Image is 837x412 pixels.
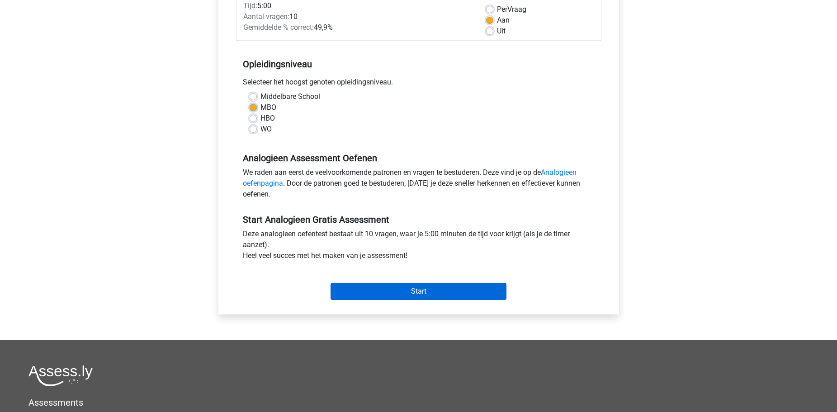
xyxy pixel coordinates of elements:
[497,15,510,26] label: Aan
[243,214,595,225] h5: Start Analogieen Gratis Assessment
[28,397,809,408] h5: Assessments
[236,229,601,265] div: Deze analogieen oefentest bestaat uit 10 vragen, waar je 5:00 minuten de tijd voor krijgt (als je...
[236,0,479,11] div: 5:00
[260,91,320,102] label: Middelbare School
[236,11,479,22] div: 10
[243,55,595,73] h5: Opleidingsniveau
[260,124,272,135] label: WO
[236,167,601,203] div: We raden aan eerst de veelvoorkomende patronen en vragen te bestuderen. Deze vind je op de . Door...
[236,77,601,91] div: Selecteer het hoogst genoten opleidingsniveau.
[243,12,289,21] span: Aantal vragen:
[236,22,479,33] div: 49,9%
[243,1,257,10] span: Tijd:
[28,365,93,386] img: Assessly logo
[260,102,276,113] label: MBO
[243,153,595,164] h5: Analogieen Assessment Oefenen
[260,113,275,124] label: HBO
[331,283,506,300] input: Start
[497,4,526,15] label: Vraag
[243,23,314,32] span: Gemiddelde % correct:
[497,26,506,37] label: Uit
[497,5,507,14] span: Per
